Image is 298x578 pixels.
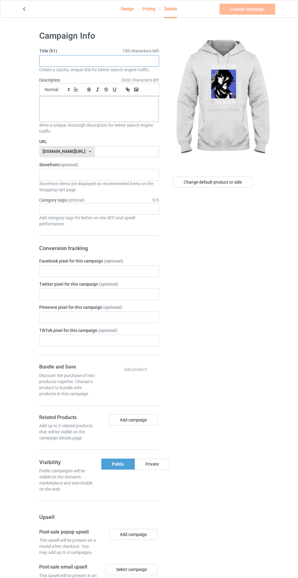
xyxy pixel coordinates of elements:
span: (optional) [103,305,122,310]
div: Details [164,0,177,18]
span: (optional) [99,282,118,287]
label: Pinterest pixel for this campaign [39,304,159,310]
h4: Post-sale popup upsell [39,529,97,535]
label: TikTok pixel for this campaign [39,327,159,333]
label: Storefront [39,162,159,168]
span: 2000 characters left [121,77,159,83]
h1: Campaign Info [39,30,159,41]
h4: Bundle and Save [39,364,97,370]
label: Title (h1) [39,48,159,54]
label: Category tags [39,197,85,203]
span: 150 characters left [123,48,159,54]
div: Discount the purchase of two products together. Choose a product to bundle with products in this ... [39,372,97,397]
div: This upsell will be present on a modal after checkout. You may add up to 4 campaigns. [39,537,97,555]
div: Private [135,459,169,470]
h3: Conversion tracking [39,245,159,252]
h3: Upsell [39,513,159,520]
div: Add category tags for better on-site SEO and upsell performance. [39,215,159,227]
span: (optional) [59,162,78,167]
div: Select campaign [106,564,158,575]
div: 0 / 6 [152,197,159,203]
label: Description [39,78,61,83]
div: [DOMAIN_NAME][URL] [43,149,85,153]
label: URL [39,139,159,145]
span: (optional) [98,328,117,333]
div: Change default product or side [173,177,252,188]
span: (optional) [66,198,85,203]
button: Add campaign [109,414,158,425]
label: Facebook pixel for this campaign [39,258,159,264]
h4: Post-sale email upsell [39,564,97,570]
a: Design [121,0,134,17]
a: Pricing [142,0,155,17]
div: Create a catchy, unique title for better search engine traffic. [39,67,159,73]
h3: Visibility [39,459,97,466]
div: Public [101,459,135,470]
div: Storefront items are displayed as recommended items on the shopping cart page. [39,181,159,193]
label: Twitter pixel for this campaign [39,281,159,287]
div: Write a unique, thorough description for better search engine traffic. [39,122,159,134]
button: Add campaign [109,529,158,540]
div: Public campaigns will be visible on the domain's marketplace and searchable on the web. [39,468,97,492]
h4: Related Products [39,414,97,421]
div: Add up to 3 related products that will be visible on the campaign details page [39,423,97,441]
span: (optional) [104,259,123,263]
